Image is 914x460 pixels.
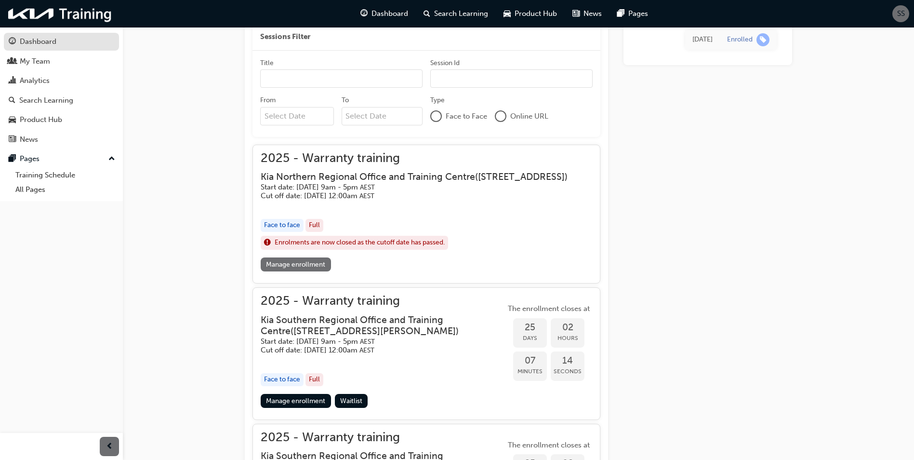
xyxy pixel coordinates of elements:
h3: Kia Northern Regional Office and Training Centre ( [STREET_ADDRESS] ) [261,171,568,182]
div: Full [305,219,323,232]
span: 2025 - Warranty training [261,153,583,164]
span: search-icon [9,96,15,105]
button: 2025 - Warranty trainingKia Southern Regional Office and Training Centre([STREET_ADDRESS][PERSON_... [261,296,592,411]
span: guage-icon [9,38,16,46]
span: news-icon [9,135,16,144]
span: learningRecordVerb_ENROLL-icon [756,33,769,46]
span: Seconds [551,366,584,377]
div: Type [430,95,445,105]
div: Analytics [20,75,50,86]
div: Full [305,373,323,386]
h5: Cut off date: [DATE] 12:00am [261,191,568,201]
span: 02 [551,322,584,333]
a: Training Schedule [12,168,119,183]
input: To [342,107,423,125]
div: Title [260,58,274,68]
span: Sessions Filter [260,31,310,42]
span: exclaim-icon [264,237,271,249]
div: Search Learning [19,95,73,106]
input: Title [260,69,423,88]
h5: Start date: [DATE] 9am - 5pm [261,337,490,346]
span: The enrollment closes at [505,440,592,451]
button: Pages [4,150,119,168]
button: DashboardMy TeamAnalyticsSearch LearningProduct HubNews [4,31,119,150]
h5: Cut off date: [DATE] 12:00am [261,346,490,355]
span: pages-icon [617,8,624,20]
a: pages-iconPages [609,4,656,24]
span: chart-icon [9,77,16,85]
span: Hours [551,333,584,344]
input: Session Id [430,69,593,88]
a: Manage enrollment [261,257,331,271]
div: Dashboard [20,36,56,47]
input: From [260,107,334,125]
span: 07 [513,355,547,366]
a: All Pages [12,182,119,197]
span: Australian Eastern Standard Time AEST [359,192,374,200]
h5: Start date: [DATE] 9am - 5pm [261,183,568,192]
span: Australian Eastern Standard Time AEST [359,346,374,354]
span: Search Learning [434,8,488,19]
div: Face to face [261,373,304,386]
span: guage-icon [360,8,368,20]
span: car-icon [9,116,16,124]
a: Product Hub [4,111,119,129]
div: Pages [20,153,40,164]
span: 25 [513,322,547,333]
span: The enrollment closes at [505,303,592,314]
span: Product Hub [515,8,557,19]
div: Session Id [430,58,460,68]
span: Enrolments are now closed as the cutoff date has passed. [275,237,445,248]
span: Dashboard [371,8,408,19]
span: up-icon [108,153,115,165]
h3: Kia Southern Regional Office and Training Centre ( [STREET_ADDRESS][PERSON_NAME] ) [261,314,490,337]
button: 2025 - Warranty trainingKia Northern Regional Office and Training Centre([STREET_ADDRESS])Start d... [261,153,592,275]
span: 2025 - Warranty training [261,432,505,443]
span: news-icon [572,8,580,20]
a: car-iconProduct Hub [496,4,565,24]
div: From [260,95,276,105]
span: Days [513,333,547,344]
a: Search Learning [4,92,119,109]
a: News [4,131,119,149]
div: Face to face [261,219,304,232]
a: search-iconSearch Learning [416,4,496,24]
a: Dashboard [4,33,119,51]
div: Mon Jul 28 2025 11:29:11 GMT+1000 (Australian Eastern Standard Time) [692,34,713,45]
span: News [583,8,602,19]
span: pages-icon [9,155,16,163]
span: people-icon [9,57,16,66]
span: search-icon [424,8,430,20]
div: To [342,95,349,105]
span: prev-icon [106,441,113,453]
span: SS [897,8,905,19]
span: Face to Face [446,111,487,122]
span: Minutes [513,366,547,377]
div: My Team [20,56,50,67]
span: 2025 - Warranty training [261,296,505,307]
a: Manage enrollment [261,394,331,408]
button: SS [892,5,909,22]
span: 14 [551,355,584,366]
span: Online URL [510,111,548,122]
span: car-icon [503,8,511,20]
span: Pages [628,8,648,19]
a: news-iconNews [565,4,609,24]
div: Enrolled [727,35,753,44]
button: Waitlist [335,394,368,408]
span: Australian Eastern Standard Time AEST [360,338,375,346]
img: kia-training [5,4,116,24]
span: Australian Eastern Standard Time AEST [360,183,375,191]
a: My Team [4,53,119,70]
div: News [20,134,38,145]
span: Waitlist [340,397,362,405]
a: Analytics [4,72,119,90]
a: guage-iconDashboard [353,4,416,24]
div: Product Hub [20,114,62,125]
